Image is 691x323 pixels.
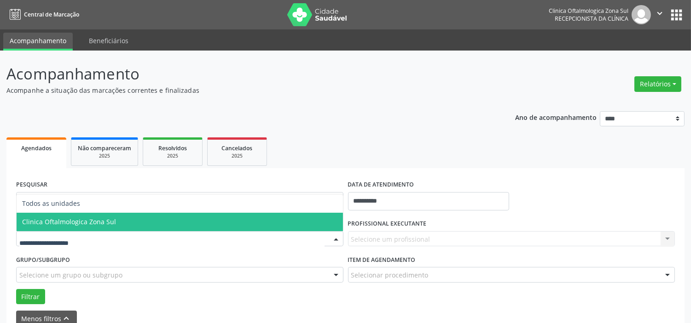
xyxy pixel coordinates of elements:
p: Acompanhe a situação das marcações correntes e finalizadas [6,85,481,95]
p: Acompanhamento [6,62,481,85]
p: Ano de acompanhamento [515,111,597,123]
i:  [655,8,665,18]
div: 2025 [78,153,131,159]
img: img [632,5,651,24]
div: Clinica Oftalmologica Zona Sul [549,7,628,15]
span: Clinica Oftalmologica Zona Sul [22,217,116,226]
div: 2025 [150,153,196,159]
span: Agendados [21,144,52,152]
a: Beneficiários [82,33,135,49]
span: Não compareceram [78,144,131,152]
button:  [651,5,668,24]
a: Central de Marcação [6,7,79,22]
span: Selecione um grupo ou subgrupo [19,270,122,280]
button: Filtrar [16,289,45,305]
span: Resolvidos [158,144,187,152]
button: Relatórios [634,76,681,92]
a: Acompanhamento [3,33,73,51]
button: apps [668,7,685,23]
label: Item de agendamento [348,253,416,267]
span: Central de Marcação [24,11,79,18]
span: Todos as unidades [22,199,80,208]
label: PROFISSIONAL EXECUTANTE [348,217,427,231]
label: PESQUISAR [16,178,47,192]
span: Recepcionista da clínica [555,15,628,23]
label: DATA DE ATENDIMENTO [348,178,414,192]
span: Selecionar procedimento [351,270,429,280]
span: Cancelados [222,144,253,152]
label: Grupo/Subgrupo [16,253,70,267]
div: 2025 [214,153,260,159]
